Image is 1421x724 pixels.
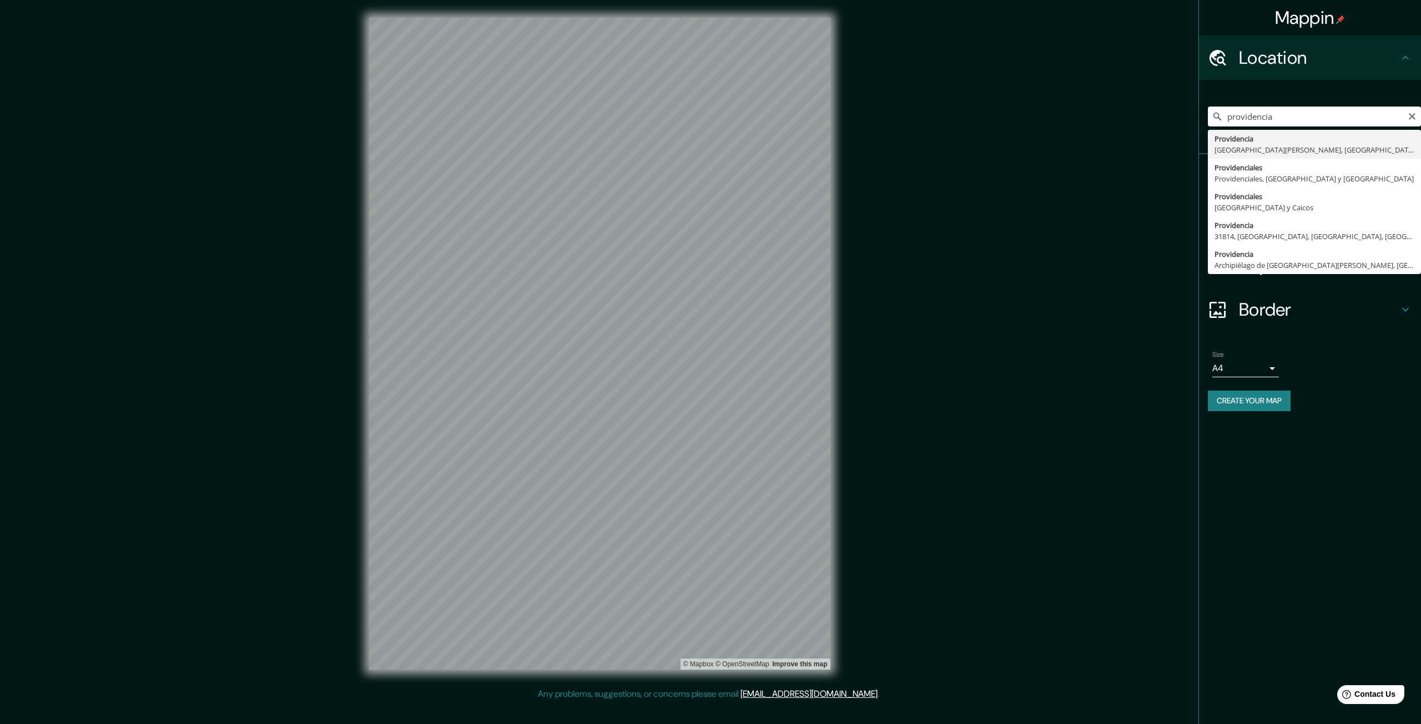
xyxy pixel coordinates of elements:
[1199,36,1421,80] div: Location
[1212,350,1224,360] label: Size
[772,660,827,668] a: Map feedback
[1215,260,1414,271] div: Archipiélago de [GEOGRAPHIC_DATA][PERSON_NAME], [GEOGRAPHIC_DATA]
[1215,144,1414,155] div: [GEOGRAPHIC_DATA][PERSON_NAME], [GEOGRAPHIC_DATA]
[1215,162,1414,173] div: Providenciales
[1215,133,1414,144] div: Providencia
[1215,202,1414,213] div: [GEOGRAPHIC_DATA] y Caicos
[1215,249,1414,260] div: Providencia
[1199,199,1421,243] div: Style
[1199,287,1421,332] div: Border
[1239,254,1399,276] h4: Layout
[1215,173,1414,184] div: Providenciales, [GEOGRAPHIC_DATA] y [GEOGRAPHIC_DATA]
[1215,191,1414,202] div: Providenciales
[1239,47,1399,69] h4: Location
[1215,231,1414,242] div: 31814, [GEOGRAPHIC_DATA], [GEOGRAPHIC_DATA], [GEOGRAPHIC_DATA], [GEOGRAPHIC_DATA]
[1408,110,1417,121] button: Clear
[881,687,883,701] div: .
[369,18,830,670] canvas: Map
[1336,15,1345,24] img: pin-icon.png
[1212,360,1279,377] div: A4
[1199,243,1421,287] div: Layout
[1275,7,1346,29] h4: Mappin
[1215,220,1414,231] div: Providencia
[1208,391,1291,411] button: Create your map
[1208,107,1421,126] input: Pick your city or area
[1199,154,1421,199] div: Pins
[740,688,878,700] a: [EMAIL_ADDRESS][DOMAIN_NAME]
[683,660,714,668] a: Mapbox
[715,660,769,668] a: OpenStreetMap
[538,687,879,701] p: Any problems, suggestions, or concerns please email .
[879,687,881,701] div: .
[1322,681,1409,712] iframe: Help widget launcher
[1239,298,1399,321] h4: Border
